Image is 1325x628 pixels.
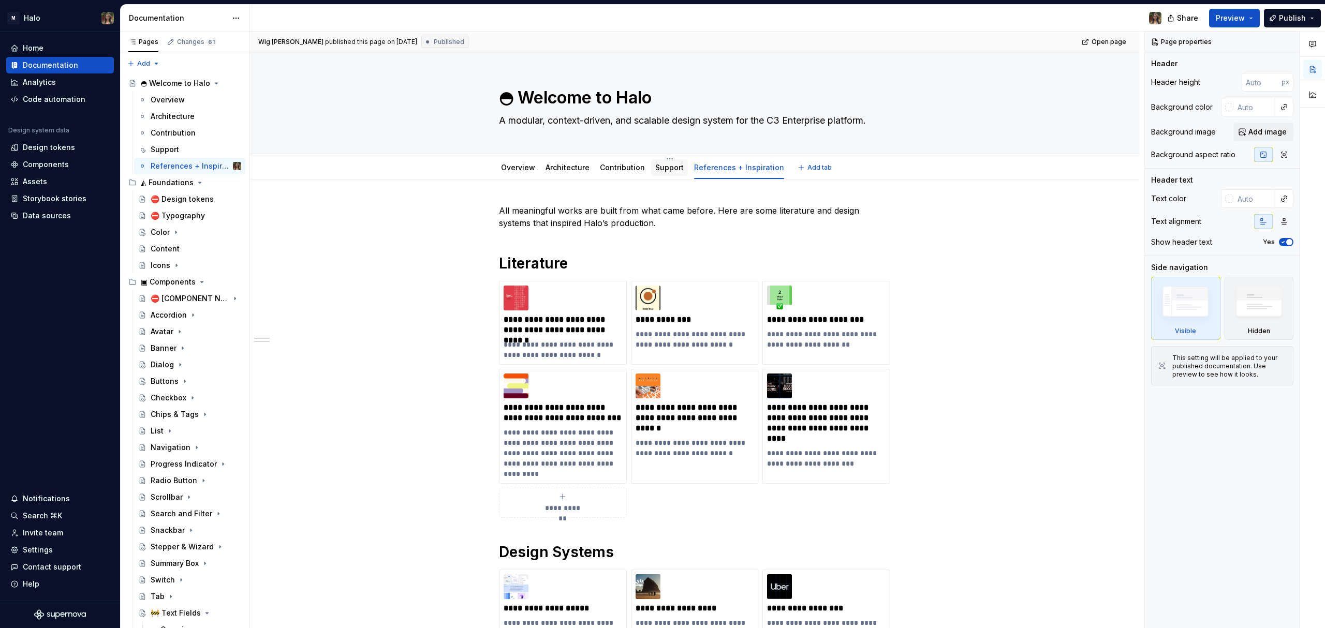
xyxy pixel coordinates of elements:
[636,373,660,398] img: 6627219.jpg
[151,310,187,320] div: Accordion
[6,542,114,558] a: Settings
[1151,149,1235,160] div: Background aspect ratio
[23,142,75,153] div: Design tokens
[23,159,69,170] div: Components
[1177,13,1198,23] span: Share
[1248,327,1270,335] div: Hidden
[6,91,114,108] a: Code automation
[151,194,214,204] div: ⛔ Design tokens
[807,163,832,172] span: Add tab
[151,376,179,386] div: Buttons
[134,505,245,522] a: Search and Filter
[134,191,245,207] a: ⛔ Design tokens
[134,340,245,356] a: Banner
[34,609,86,620] a: Supernova Logo
[1151,58,1177,69] div: Header
[134,439,245,456] a: Navigation
[1216,13,1245,23] span: Preview
[1233,98,1275,116] input: Auto
[23,494,70,504] div: Notifications
[499,543,890,561] h1: Design Systems
[134,390,245,406] a: Checkbox
[541,156,594,178] div: Architecture
[6,74,114,91] a: Analytics
[1151,102,1213,112] div: Background color
[499,254,890,273] h1: Literature
[151,542,214,552] div: Stepper & Wizard
[600,163,645,172] a: Contribution
[134,207,245,224] a: ⛔ Typography
[1151,277,1220,340] div: Visible
[1151,237,1212,247] div: Show header text
[6,207,114,224] a: Data sources
[151,227,170,237] div: Color
[134,406,245,423] a: Chips & Tags
[1282,78,1289,86] p: px
[23,176,47,187] div: Assets
[794,160,836,175] button: Add tab
[497,85,888,110] textarea: ◓ Welcome to Halo
[134,522,245,539] a: Snackbar
[1151,193,1186,204] div: Text color
[6,156,114,173] a: Components
[151,509,212,519] div: Search and Filter
[151,144,179,155] div: Support
[6,173,114,190] a: Assets
[1162,9,1205,27] button: Share
[151,459,217,469] div: Progress Indicator
[1151,262,1208,273] div: Side navigation
[134,373,245,390] a: Buttons
[151,591,165,602] div: Tab
[151,409,199,420] div: Chips & Tags
[151,161,231,171] div: References + Inspiration
[1248,127,1287,137] span: Add image
[151,326,173,337] div: Avatar
[124,56,163,71] button: Add
[655,163,684,172] a: Support
[6,490,114,507] button: Notifications
[134,605,245,621] a: 🚧 Text Fields
[501,163,535,172] a: Overview
[134,356,245,373] a: Dialog
[1079,35,1131,49] a: Open page
[151,360,174,370] div: Dialog
[151,525,185,535] div: Snackbar
[134,456,245,472] a: Progress Indicator
[134,323,245,340] a: Avatar
[1151,175,1193,185] div: Header text
[1172,354,1287,379] div: This setting will be applied to your published documentation. Use preview to see how it looks.
[151,575,175,585] div: Switch
[141,177,194,188] div: ◭ Foundations
[101,12,114,24] img: Lynne
[134,588,245,605] a: Tab
[128,38,158,46] div: Pages
[134,472,245,489] a: Radio Button
[134,489,245,505] a: Scrollbar
[134,241,245,257] a: Content
[151,244,180,254] div: Content
[23,211,71,221] div: Data sources
[233,162,241,170] img: Lynne
[258,38,323,46] span: Wig [PERSON_NAME]
[134,555,245,572] a: Summary Box
[6,57,114,73] a: Documentation
[134,423,245,439] a: List
[690,156,788,178] div: References + Inspiration
[636,286,660,310] img: 35496817.jpg
[124,274,245,290] div: ▣ Components
[151,293,229,304] div: ⛔ [COMPONENT NAME]
[24,13,40,23] div: Halo
[151,608,201,618] div: 🚧 Text Fields
[134,158,245,174] a: References + InspirationLynne
[141,78,210,88] div: ◓ Welcome to Halo
[129,13,227,23] div: Documentation
[7,12,20,24] div: M
[124,174,245,191] div: ◭ Foundations
[151,426,164,436] div: List
[2,7,118,29] button: MHaloLynne
[23,77,56,87] div: Analytics
[767,373,792,398] img: 0*F0iCoHwbEUUHBY5K
[497,156,539,178] div: Overview
[694,163,784,172] a: References + Inspiration
[6,507,114,524] button: Search ⌘K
